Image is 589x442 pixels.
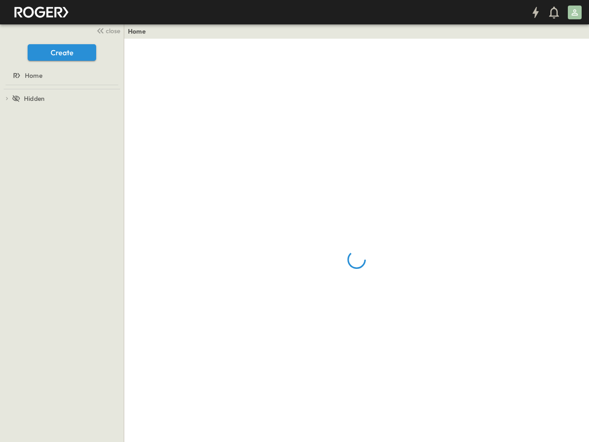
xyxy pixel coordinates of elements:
span: close [106,26,120,35]
nav: breadcrumbs [128,27,151,36]
a: Home [2,69,120,82]
span: Hidden [24,94,45,103]
span: Home [25,71,42,80]
button: close [92,24,122,37]
button: Create [28,44,96,61]
a: Home [128,27,146,36]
